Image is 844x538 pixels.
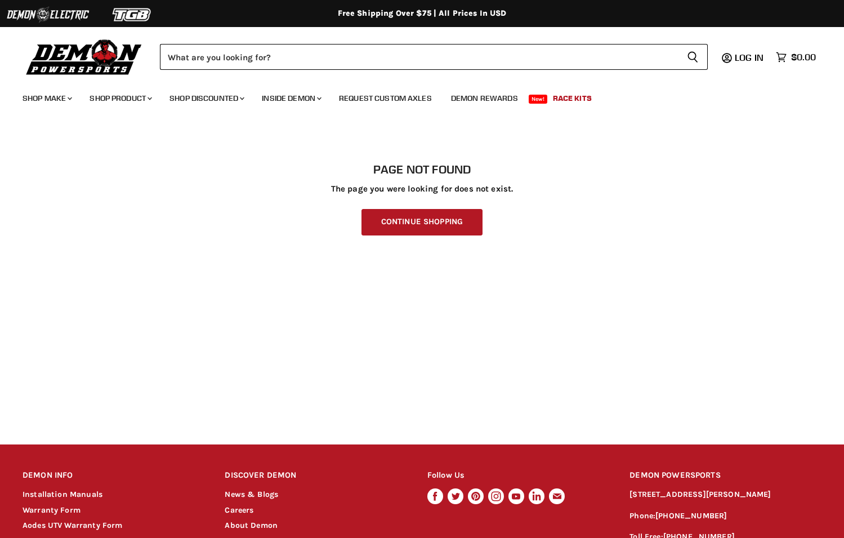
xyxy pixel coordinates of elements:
button: Search [678,44,708,70]
a: Careers [225,505,253,515]
span: $0.00 [791,52,816,63]
p: [STREET_ADDRESS][PERSON_NAME] [629,488,821,501]
a: About Demon [225,521,278,530]
a: Continue Shopping [361,209,483,235]
a: [PHONE_NUMBER] [655,511,727,521]
a: Demon Rewards [443,87,526,110]
p: Phone: [629,510,821,523]
a: Log in [730,52,770,63]
form: Product [160,44,708,70]
a: Aodes UTV Warranty Form [23,521,122,530]
a: Request Custom Axles [331,87,440,110]
h2: DISCOVER DEMON [225,463,406,489]
img: Demon Powersports [23,37,146,77]
img: Demon Electric Logo 2 [6,4,90,25]
a: Inside Demon [253,87,328,110]
ul: Main menu [14,82,813,110]
span: Log in [735,52,763,63]
img: TGB Logo 2 [90,4,175,25]
span: New! [529,95,548,104]
a: Shop Discounted [161,87,251,110]
a: Race Kits [544,87,600,110]
h1: Page not found [23,163,821,176]
h2: DEMON POWERSPORTS [629,463,821,489]
input: Search [160,44,678,70]
p: The page you were looking for does not exist. [23,184,821,194]
h2: DEMON INFO [23,463,204,489]
a: Shop Make [14,87,79,110]
a: $0.00 [770,49,821,65]
a: Shop Product [81,87,159,110]
h2: Follow Us [427,463,609,489]
a: Warranty Form [23,505,81,515]
a: Installation Manuals [23,490,102,499]
a: News & Blogs [225,490,278,499]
